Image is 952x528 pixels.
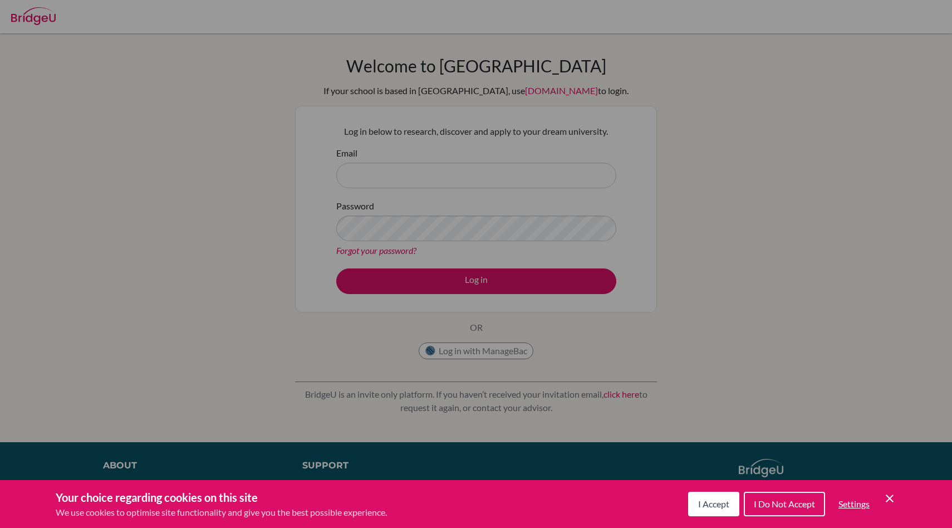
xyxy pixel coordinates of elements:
button: I Accept [688,492,739,516]
span: Settings [838,498,870,509]
p: We use cookies to optimise site functionality and give you the best possible experience. [56,506,387,519]
span: I Accept [698,498,729,509]
h3: Your choice regarding cookies on this site [56,489,387,506]
button: I Do Not Accept [744,492,825,516]
button: Save and close [883,492,896,505]
span: I Do Not Accept [754,498,815,509]
button: Settings [830,493,879,515]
